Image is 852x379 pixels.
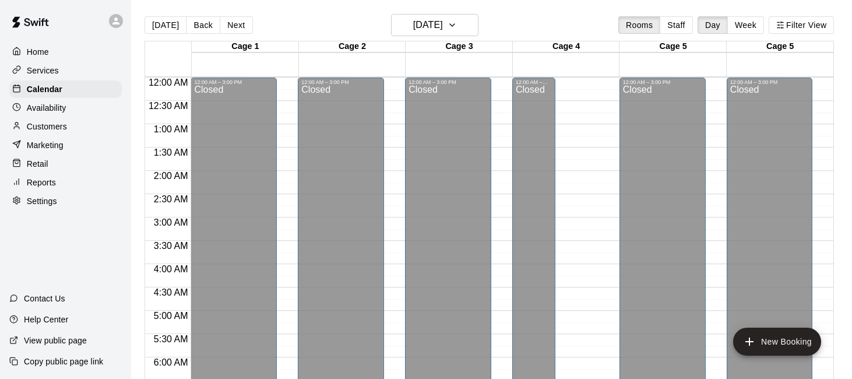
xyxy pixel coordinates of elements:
button: add [733,328,821,356]
span: 12:30 AM [146,101,191,111]
div: 12:00 AM – 3:00 PM [516,79,552,85]
p: Contact Us [24,293,65,304]
button: Next [220,16,252,34]
span: 12:00 AM [146,78,191,87]
div: 12:00 AM – 3:00 PM [194,79,273,85]
div: Cage 5 [619,41,727,52]
p: Help Center [24,314,68,325]
button: [DATE] [391,14,478,36]
a: Settings [9,192,122,210]
p: Marketing [27,139,64,151]
button: Rooms [618,16,660,34]
div: 12:00 AM – 3:00 PM [623,79,702,85]
button: Week [727,16,764,34]
div: Cage 4 [513,41,620,52]
button: Back [186,16,220,34]
a: Services [9,62,122,79]
p: Retail [27,158,48,170]
div: Cage 3 [406,41,513,52]
div: Cage 5 [727,41,834,52]
button: Filter View [769,16,834,34]
span: 1:30 AM [151,148,191,157]
span: 4:30 AM [151,287,191,297]
p: Reports [27,177,56,188]
a: Home [9,43,122,61]
a: Customers [9,118,122,135]
span: 5:30 AM [151,334,191,344]
span: 6:00 AM [151,357,191,367]
span: 3:00 AM [151,217,191,227]
span: 1:00 AM [151,124,191,134]
div: 12:00 AM – 3:00 PM [409,79,488,85]
div: 12:00 AM – 3:00 PM [730,79,809,85]
button: Day [698,16,728,34]
a: Reports [9,174,122,191]
h6: [DATE] [413,17,443,33]
div: Cage 1 [192,41,299,52]
span: 2:30 AM [151,194,191,204]
p: Availability [27,102,66,114]
span: 2:00 AM [151,171,191,181]
p: View public page [24,335,87,346]
p: Services [27,65,59,76]
a: Calendar [9,80,122,98]
a: Marketing [9,136,122,154]
p: Calendar [27,83,62,95]
p: Home [27,46,49,58]
button: Staff [660,16,693,34]
button: [DATE] [145,16,186,34]
p: Copy public page link [24,356,103,367]
span: 4:00 AM [151,264,191,274]
p: Settings [27,195,57,207]
div: 12:00 AM – 3:00 PM [301,79,381,85]
span: 5:00 AM [151,311,191,321]
p: Customers [27,121,67,132]
a: Availability [9,99,122,117]
span: 3:30 AM [151,241,191,251]
a: Retail [9,155,122,173]
div: Cage 2 [299,41,406,52]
